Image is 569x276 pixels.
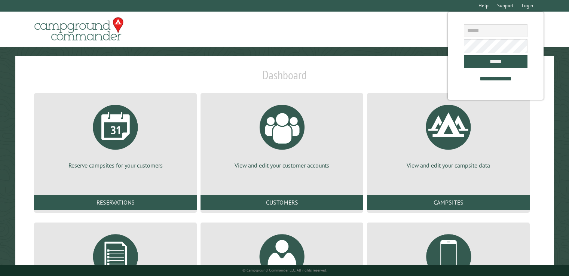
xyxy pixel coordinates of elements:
[376,99,521,169] a: View and edit your campsite data
[242,268,327,273] small: © Campground Commander LLC. All rights reserved.
[34,195,197,210] a: Reservations
[209,99,354,169] a: View and edit your customer accounts
[32,68,537,88] h1: Dashboard
[376,161,521,169] p: View and edit your campsite data
[209,161,354,169] p: View and edit your customer accounts
[367,195,530,210] a: Campsites
[43,161,188,169] p: Reserve campsites for your customers
[32,15,126,44] img: Campground Commander
[201,195,363,210] a: Customers
[43,99,188,169] a: Reserve campsites for your customers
